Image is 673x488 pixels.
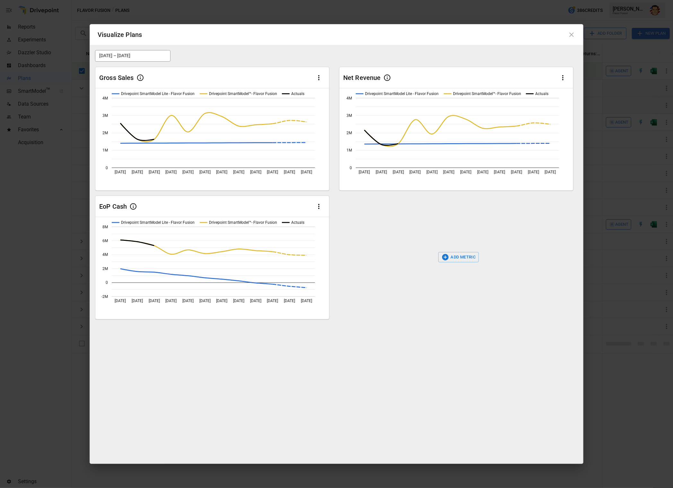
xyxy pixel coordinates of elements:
text: [DATE] [477,170,488,174]
div: Net Revenue [343,74,381,82]
text: [DATE] [165,299,177,303]
text: Drivepoint SmartModel™- Flavor Fusion [209,220,277,225]
text: [DATE] [182,170,194,174]
text: 6M [102,239,108,243]
button: [DATE] – [DATE] [95,50,170,62]
text: [DATE] [149,170,160,174]
text: Drivepoint SmartModel Lite - Flavor Fusion [121,91,195,96]
text: 4M [102,253,108,257]
text: [DATE] [460,170,471,174]
text: [DATE] [409,170,421,174]
text: [DATE] [216,299,227,303]
text: [DATE] [545,170,556,174]
div: Visualize Plans [98,30,142,40]
div: EoP Cash [99,202,127,211]
text: [DATE] [165,170,177,174]
text: [DATE] [376,170,387,174]
text: [DATE] [199,170,211,174]
text: [DATE] [199,299,211,303]
text: 2M [102,266,108,271]
div: Gross Sales [99,74,134,82]
text: Actuals [291,91,304,96]
text: [DATE] [115,170,126,174]
text: 0 [106,280,108,285]
text: [DATE] [267,299,278,303]
button: ADD METRIC [438,252,479,262]
text: 1M [102,148,108,152]
text: [DATE] [301,170,312,174]
text: [DATE] [443,170,455,174]
text: [DATE] [250,170,261,174]
text: [DATE] [426,170,438,174]
svg: A chart. [339,88,573,190]
text: Drivepoint SmartModel™- Flavor Fusion [453,91,521,96]
text: 1M [346,148,352,152]
text: [DATE] [359,170,370,174]
text: [DATE] [284,170,295,174]
text: Actuals [535,91,548,96]
text: -2M [101,294,108,299]
svg: A chart. [95,217,329,319]
text: Drivepoint SmartModel Lite - Flavor Fusion [365,91,439,96]
text: 0 [350,166,352,170]
text: 0 [106,166,108,170]
text: [DATE] [216,170,227,174]
text: 2M [346,131,352,135]
text: 3M [102,113,108,118]
text: Actuals [291,220,304,225]
text: [DATE] [233,299,244,303]
text: [DATE] [494,170,505,174]
text: [DATE] [301,299,312,303]
text: [DATE] [182,299,194,303]
text: 4M [102,96,108,100]
svg: A chart. [95,88,329,190]
text: [DATE] [115,299,126,303]
text: [DATE] [132,299,143,303]
text: 8M [102,225,108,229]
text: 4M [346,96,352,100]
text: [DATE] [132,170,143,174]
text: [DATE] [250,299,261,303]
text: Drivepoint SmartModel™- Flavor Fusion [209,91,277,96]
text: [DATE] [528,170,539,174]
text: [DATE] [511,170,522,174]
text: Drivepoint SmartModel Lite - Flavor Fusion [121,220,195,225]
text: 3M [346,113,352,118]
text: [DATE] [284,299,295,303]
text: 2M [102,131,108,135]
text: [DATE] [267,170,278,174]
text: [DATE] [393,170,404,174]
text: [DATE] [149,299,160,303]
text: [DATE] [233,170,244,174]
